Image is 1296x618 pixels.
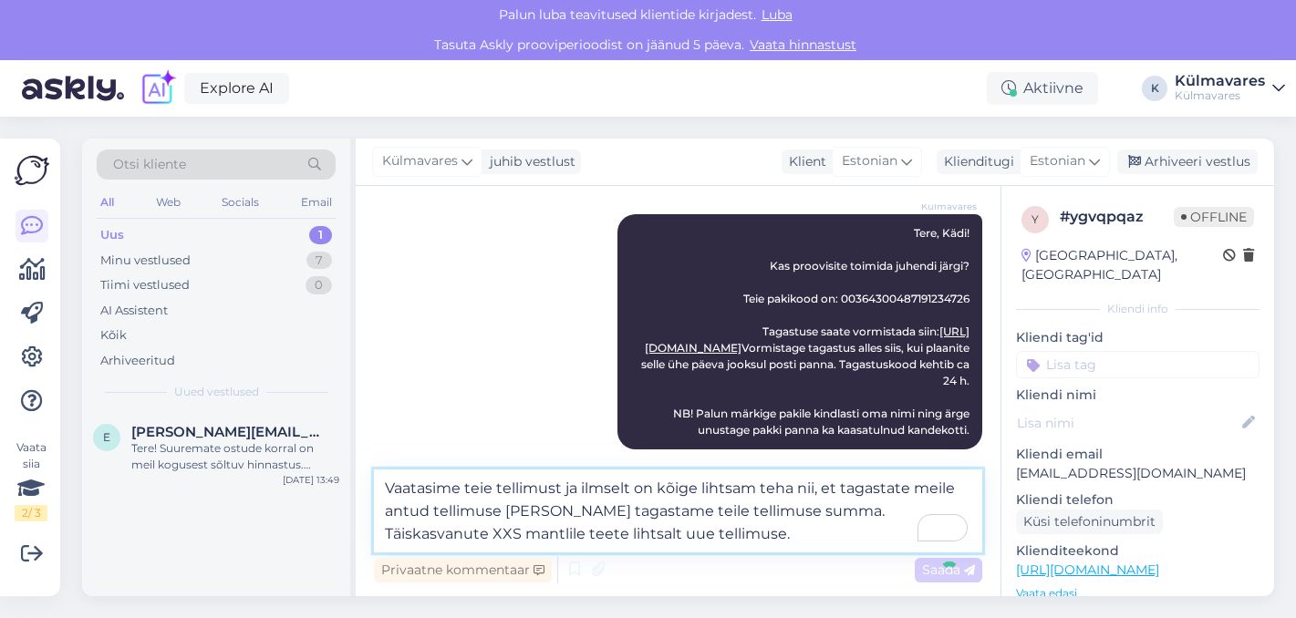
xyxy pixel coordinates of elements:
span: Luba [756,6,798,23]
div: K [1142,76,1167,101]
a: Explore AI [184,73,289,104]
span: Offline [1174,207,1254,227]
div: Klienditugi [937,152,1014,171]
div: Külmavares [1175,88,1265,103]
div: Arhiveeri vestlus [1117,149,1258,174]
div: Kõik [100,326,127,345]
div: AI Assistent [100,302,168,320]
img: explore-ai [139,69,177,108]
div: Aktiivne [987,72,1098,105]
div: Email [297,191,336,214]
input: Lisa nimi [1017,413,1239,433]
input: Lisa tag [1016,351,1260,378]
div: juhib vestlust [482,152,575,171]
div: Tiimi vestlused [100,276,190,294]
p: Kliendi tag'id [1016,328,1260,347]
div: 2 / 3 [15,505,47,521]
p: [EMAIL_ADDRESS][DOMAIN_NAME] [1016,464,1260,483]
span: Uued vestlused [174,384,259,400]
span: Estonian [842,151,897,171]
div: 1 [309,226,332,244]
div: Vaata siia [15,439,47,521]
div: Web [152,191,184,214]
span: Külmavares [908,200,977,213]
div: Uus [100,226,124,244]
span: y [1032,212,1039,226]
div: Socials [218,191,263,214]
div: Kliendi info [1016,301,1260,317]
div: Küsi telefoninumbrit [1016,510,1163,534]
div: All [97,191,118,214]
p: Klienditeekond [1016,541,1260,561]
div: Külmavares [1175,74,1265,88]
img: Askly Logo [15,153,49,188]
span: Otsi kliente [113,155,186,174]
span: Estonian [1030,151,1085,171]
span: eleen.kalm@peipsivald.ee [131,424,321,440]
span: Külmavares [382,151,458,171]
p: Kliendi nimi [1016,386,1260,405]
a: KülmavaresKülmavares [1175,74,1285,103]
div: Minu vestlused [100,252,191,270]
div: 0 [306,276,332,294]
span: e [103,430,110,444]
span: 9:49 [908,450,977,464]
a: Vaata hinnastust [744,36,862,53]
a: [URL][DOMAIN_NAME] [1016,561,1159,578]
div: Arhiveeritud [100,352,175,370]
div: 7 [306,252,332,270]
div: # ygvqpqaz [1060,206,1174,228]
p: Vaata edasi ... [1016,585,1260,602]
div: [DATE] 13:49 [283,473,339,487]
p: Kliendi email [1016,445,1260,464]
div: Klient [782,152,826,171]
span: Tere, Kädi! Kas proovisite toimida juhendi järgi? Teie pakikood on: 00364300487191234726 Tagastus... [641,226,972,437]
p: Kliendi telefon [1016,490,1260,510]
div: Tere! Suuremate ostude korral on meil kogusest sõltuv hinnastus. Personaalse hinnapakkumise saami... [131,440,339,473]
div: [GEOGRAPHIC_DATA], [GEOGRAPHIC_DATA] [1021,246,1223,284]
